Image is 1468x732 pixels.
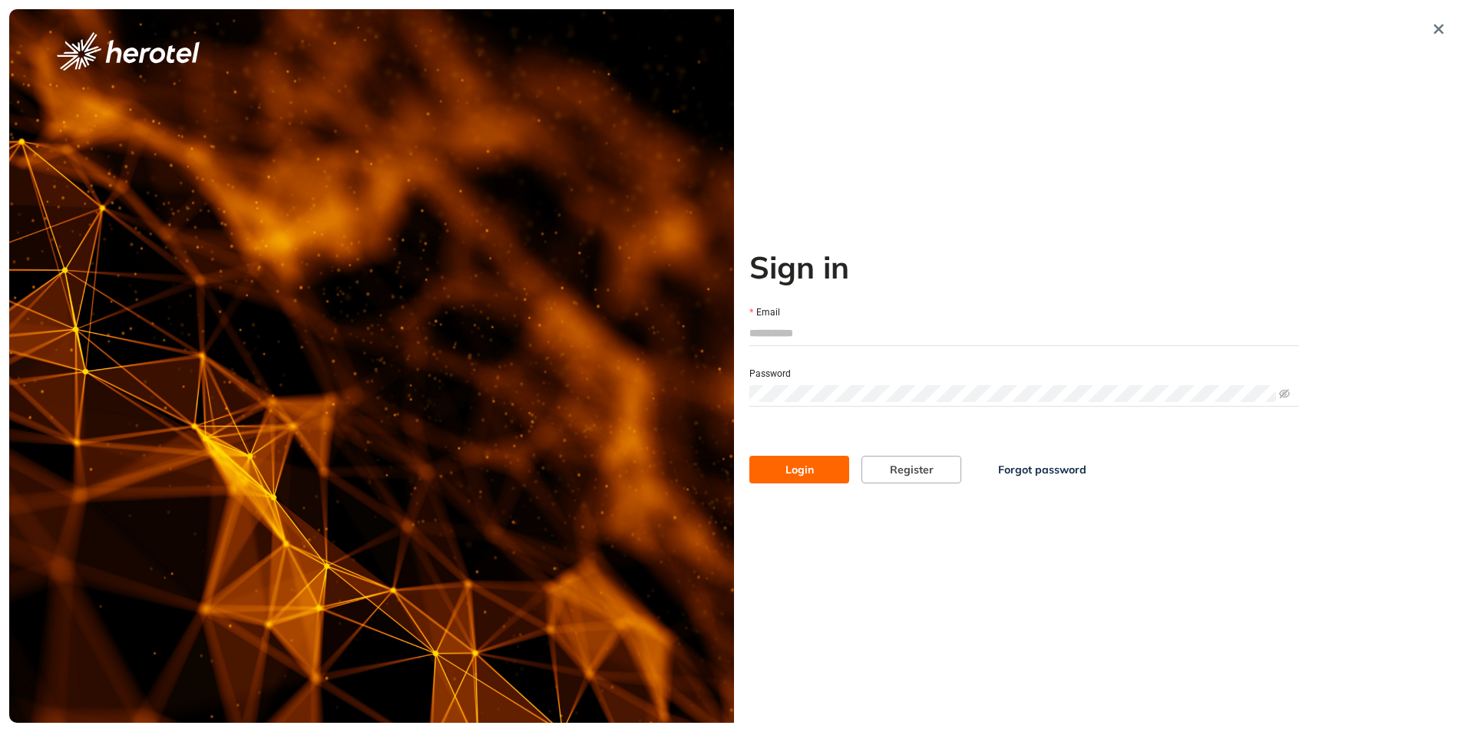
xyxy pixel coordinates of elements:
[32,32,224,71] button: logo
[998,461,1086,478] span: Forgot password
[785,461,814,478] span: Login
[9,9,734,723] img: cover image
[974,456,1111,483] button: Forgot password
[890,461,934,478] span: Register
[749,305,780,320] label: Email
[749,385,1276,402] input: Password
[861,456,961,483] button: Register
[749,367,791,381] label: Password
[749,321,1298,345] input: Email
[57,32,200,71] img: logo
[1279,388,1290,399] span: eye-invisible
[749,456,849,483] button: Login
[749,249,1298,285] h2: Sign in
